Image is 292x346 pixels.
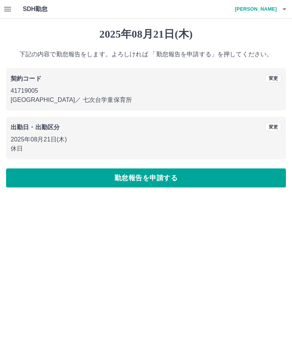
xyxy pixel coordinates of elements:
p: 休日 [11,144,281,153]
b: 契約コード [11,75,41,82]
p: [GEOGRAPHIC_DATA] ／ 七次台学童保育所 [11,95,281,105]
button: 変更 [265,74,281,83]
b: 出勤日・出勤区分 [11,124,60,130]
p: 2025年08月21日(木) [11,135,281,144]
h1: 2025年08月21日(木) [6,28,286,41]
p: 下記の内容で勤怠報告をします。よろしければ 「勤怠報告を申請する」を押してください。 [6,50,286,59]
p: 41719005 [11,86,281,95]
button: 変更 [265,123,281,131]
button: 勤怠報告を申請する [6,168,286,187]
